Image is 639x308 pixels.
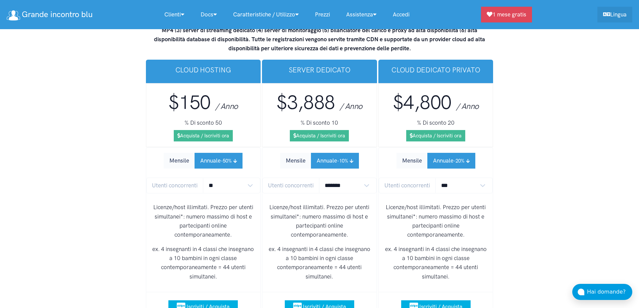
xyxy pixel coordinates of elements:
[221,158,232,164] small: -50%
[151,65,256,75] h3: cloud hosting
[481,7,532,22] a: 1 mese gratis
[311,153,359,169] button: Annuale-10%
[384,119,488,127] h5: % Di sconto 20
[396,153,428,169] button: Mensile
[215,101,238,111] span: / Anno
[384,65,488,75] h3: Cloud dedicato privato
[427,153,475,169] button: Annuale-20%
[385,7,418,22] a: Accedi
[268,119,371,127] h5: % Di sconto 10
[267,65,372,75] h3: Server Dedicato
[280,153,359,169] div: Subscription Period
[225,7,307,22] a: Caratteristiche / Utilizzo
[152,119,255,127] h5: % Di sconto 50
[384,203,488,239] p: Licenze/host illimitati. Prezzo per utenti simultanei*: numero massimo di host e partecipanti onl...
[193,7,225,22] a: Docs
[164,153,195,169] button: Mensile
[262,178,319,193] span: Utenti concorrenti
[7,10,20,20] img: logo
[393,91,451,114] span: $4,800
[164,153,243,169] div: Subscription Period
[290,130,349,141] a: Acquista / Iscriviti ora
[152,203,255,239] p: Licenze/host illimitati. Prezzo per utenti simultanei*: numero massimo di host e partecipanti onl...
[195,153,243,169] button: Annuale-50%
[307,7,338,22] a: Prezzi
[268,245,371,281] p: ex. 4 insegnanti in 4 classi che insegnano a 10 bambini in ogni classe contemporaneamente = 44 ut...
[572,284,632,300] button: Hai domande?
[337,158,348,164] small: -10%
[597,7,632,22] a: Lingua
[146,178,203,193] span: Utenti concorrenti
[174,130,233,141] a: Acquista / Iscriviti ora
[396,153,475,169] div: Subscription Period
[152,245,255,281] p: ex. 4 insegnanti in 4 classi che insegnano a 10 bambini in ogni classe contemporaneamente = 44 ut...
[384,245,488,281] p: ex. 4 insegnanti in 4 classi che insegnano a 10 bambini in ogni classe contemporaneamente = 44 ut...
[340,101,363,111] span: / Anno
[280,153,311,169] button: Mensile
[454,158,465,164] small: -20%
[587,288,632,296] div: Hai domande?
[379,178,436,193] span: Utenti concorrenti
[338,7,385,22] a: Assistenza
[168,91,211,114] span: $150
[268,203,371,239] p: Licenze/host illimitati. Prezzo per utenti simultanei*: numero massimo di host e partecipanti onl...
[456,101,479,111] span: / Anno
[276,91,335,114] span: $3,888
[153,8,487,52] strong: I server saranno posizionati in un'area geografica vicino a te. Tutte le offerte includono serviz...
[7,7,93,22] a: Grande incontro blu
[156,7,193,22] a: Clienti
[406,130,465,141] a: Acquista / Iscriviti ora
